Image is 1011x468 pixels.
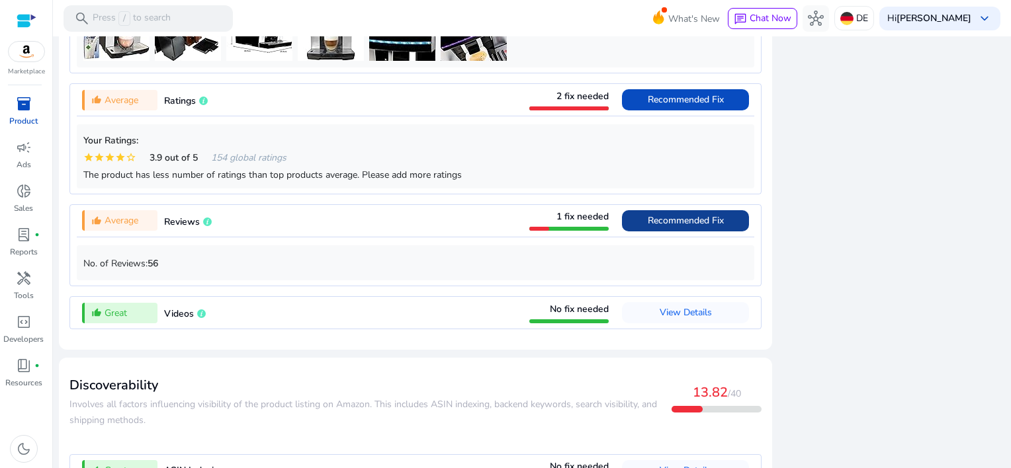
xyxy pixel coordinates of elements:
p: Resources [5,377,42,389]
h3: Discoverability [69,377,672,393]
span: 2 fix needed [556,90,609,102]
img: de.svg [840,12,854,25]
span: 154 global ratings [211,151,286,165]
button: hub [803,5,829,32]
span: fiber_manual_record [34,232,40,237]
div: The product has less number of ratings than top products average. Please add more ratings [83,168,748,182]
span: What's New [668,7,720,30]
mat-icon: thumb_up_alt [91,215,102,226]
b: [PERSON_NAME] [897,12,971,24]
span: keyboard_arrow_down [977,11,992,26]
p: Ads [17,159,31,171]
span: No fix needed [550,303,609,315]
b: 56 [148,257,158,270]
p: No. of Reviews: [83,256,748,270]
span: ​​Involves all factors influencing visibility of the product listing on Amazon. This includes ASI... [69,398,657,426]
span: fiber_manual_record [34,363,40,368]
p: Marketplace [8,67,45,77]
p: Press to search [93,11,171,26]
p: Reports [10,246,38,258]
button: View Details [622,302,749,323]
img: amazon.svg [9,42,44,61]
span: 13.82 [693,383,728,401]
p: DE [856,7,868,30]
span: View Details [660,306,712,319]
span: / [118,11,130,26]
mat-icon: star [105,152,115,163]
span: Recommended Fix [648,214,724,227]
button: chatChat Now [728,8,797,29]
span: Chat Now [750,12,791,24]
span: donut_small [16,183,32,199]
p: Hi [887,14,971,23]
p: Tools [14,290,34,301]
mat-icon: star [83,152,94,163]
span: 3.9 out of 5 [150,151,198,165]
span: Videos [164,307,194,320]
p: Sales [14,202,33,214]
span: lab_profile [16,227,32,243]
mat-icon: star [115,152,126,163]
span: code_blocks [16,314,32,330]
span: campaign [16,139,32,155]
button: Recommended Fix [622,210,749,231]
mat-icon: star [94,152,105,163]
span: handyman [16,270,32,286]
mat-icon: thumb_up_alt [91,307,102,318]
mat-icon: star_border [126,152,136,163]
button: Recommended Fix [622,89,749,110]
p: Developers [3,333,44,345]
span: Average [105,214,138,227]
span: /40 [728,387,741,400]
span: Reviews [164,215,200,228]
span: book_4 [16,358,32,373]
span: Average [105,93,138,107]
span: Recommended Fix [648,93,724,106]
mat-icon: thumb_up_alt [91,95,102,105]
span: Great [105,306,127,320]
h5: Your Ratings: [83,136,748,147]
span: chat [734,13,747,26]
span: Ratings [164,95,196,107]
span: search [74,11,90,26]
span: inventory_2 [16,96,32,112]
span: 1 fix needed [556,210,609,223]
p: Product [9,115,38,127]
span: dark_mode [16,441,32,457]
span: hub [808,11,824,26]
